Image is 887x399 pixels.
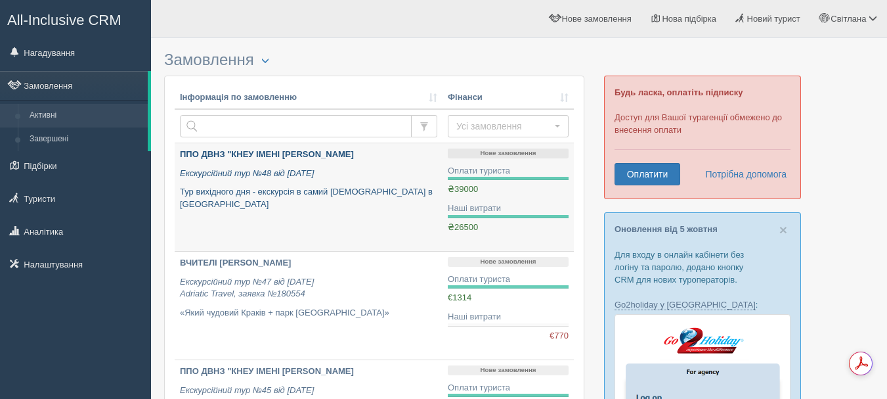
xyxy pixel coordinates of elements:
span: Новий турист [747,14,800,24]
p: : [615,298,790,311]
input: Пошук за номером замовлення, ПІБ або паспортом туриста [180,115,412,137]
div: Наші витрати [448,311,569,323]
b: Будь ласка, оплатіть підписку [615,87,743,97]
i: Екскурсійний тур №48 від [DATE] [180,168,314,178]
i: Екскурсійний тур №45 від [DATE] [180,385,314,395]
a: Потрібна допомога [697,163,787,185]
b: ВЧИТЕЛІ [PERSON_NAME] [180,258,291,268]
a: All-Inclusive CRM [1,1,150,37]
b: ППО ДВНЗ "КНЕУ IМЕНI [PERSON_NAME] [180,149,354,159]
div: Оплати туриста [448,273,569,286]
a: Активні [24,104,148,128]
span: ₴26500 [448,222,478,232]
i: Екскурсійний тур №47 від [DATE] Adriatic Travel, заявка №180554 [180,277,314,299]
span: Нова підбірка [662,14,716,24]
div: Наші витрати [448,202,569,215]
span: Нове замовлення [561,14,631,24]
h3: Замовлення [164,51,584,69]
span: Світлана [831,14,866,24]
a: ВЧИТЕЛІ [PERSON_NAME] Екскурсійний тур №47 від [DATE]Adriatic Travel, заявка №180554 «Який чудови... [175,252,443,360]
a: Go2holiday у [GEOGRAPHIC_DATA] [615,300,756,310]
p: Для входу в онлайн кабінети без логіну та паролю, додано кнопку CRM для нових туроператорів. [615,248,790,286]
span: €1314 [448,293,471,302]
button: Close [779,223,787,237]
a: Оновлення від 5 жовтня [615,224,718,234]
a: Фінанси [448,91,569,104]
span: €770 [550,330,569,342]
a: Завершені [24,128,148,151]
p: Нове замовлення [448,365,569,375]
a: ППО ДВНЗ "КНЕУ IМЕНI [PERSON_NAME] Екскурсійний тур №48 від [DATE] Тур вихідного дня - екскурсія ... [175,143,443,251]
button: Усі замовлення [448,115,569,137]
span: Усі замовлення [456,120,552,133]
span: × [779,222,787,237]
div: Оплати туриста [448,382,569,394]
a: Оплатити [615,163,680,185]
b: ППО ДВНЗ "КНЕУ IМЕНI [PERSON_NAME] [180,366,354,376]
a: Інформація по замовленню [180,91,437,104]
p: Нове замовлення [448,149,569,158]
div: Доступ для Вашої турагенції обмежено до внесення оплати [604,76,801,199]
span: All-Inclusive CRM [7,12,121,28]
p: Тур вихідного дня - екскурсія в самий [DEMOGRAPHIC_DATA] в [GEOGRAPHIC_DATA] [180,186,437,210]
div: Оплати туриста [448,165,569,177]
p: Нове замовлення [448,257,569,267]
p: «Який чудовий Краків + парк [GEOGRAPHIC_DATA]» [180,307,437,319]
span: ₴39000 [448,184,478,194]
